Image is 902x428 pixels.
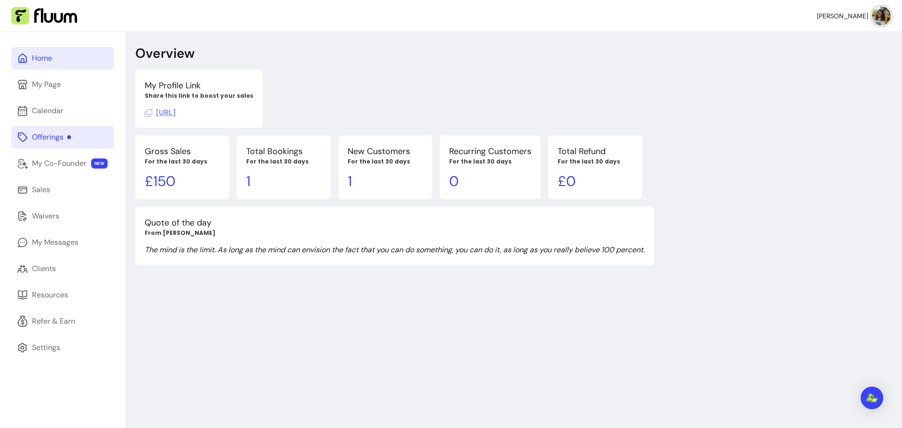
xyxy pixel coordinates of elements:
div: Sales [32,184,50,195]
p: For the last 30 days [145,158,220,165]
div: Open Intercom Messenger [861,387,883,409]
p: Overview [135,45,194,62]
span: Click to copy [145,108,176,117]
p: 1 [348,173,423,190]
span: NEW [91,158,108,169]
div: My Co-Founder [32,158,86,169]
p: Total Refund [558,145,633,158]
a: My Co-Founder NEW [11,152,114,175]
p: Quote of the day [145,216,645,229]
p: For the last 30 days [558,158,633,165]
div: Clients [32,263,56,274]
p: 1 [246,173,321,190]
a: Resources [11,284,114,306]
p: 0 [449,173,531,190]
p: For the last 30 days [246,158,321,165]
img: avatar [872,7,891,25]
a: My Messages [11,231,114,254]
p: For the last 30 days [348,158,423,165]
a: Waivers [11,205,114,227]
a: Home [11,47,114,70]
p: The mind is the limit. As long as the mind can envision the fact that you can do something, you c... [145,244,645,256]
p: £ 0 [558,173,633,190]
p: Share this link to boost your sales [145,92,253,100]
p: Recurring Customers [449,145,531,158]
p: New Customers [348,145,423,158]
a: Calendar [11,100,114,122]
p: £ 150 [145,173,220,190]
img: Fluum Logo [11,7,77,25]
div: Offerings [32,132,71,143]
div: Calendar [32,105,63,117]
div: Settings [32,342,60,353]
a: Settings [11,336,114,359]
div: Waivers [32,210,59,222]
div: My Page [32,79,61,90]
a: Offerings [11,126,114,148]
a: My Page [11,73,114,96]
p: For the last 30 days [449,158,531,165]
div: Refer & Earn [32,316,75,327]
span: [PERSON_NAME] [817,11,868,21]
button: avatar[PERSON_NAME] [817,7,891,25]
a: Clients [11,257,114,280]
div: Resources [32,289,68,301]
p: Total Bookings [246,145,321,158]
a: Refer & Earn [11,310,114,333]
div: My Messages [32,237,78,248]
p: My Profile Link [145,79,253,92]
p: Gross Sales [145,145,220,158]
a: Sales [11,179,114,201]
p: From [PERSON_NAME] [145,229,645,237]
div: Home [32,53,52,64]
